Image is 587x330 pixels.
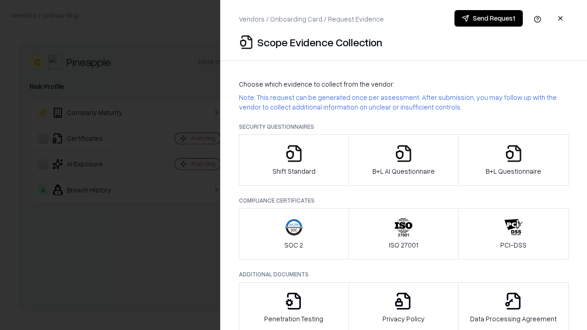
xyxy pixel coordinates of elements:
p: SOC 2 [284,240,303,250]
p: Penetration Testing [264,314,323,324]
button: PCI-DSS [458,208,569,259]
button: B+L Questionnaire [458,134,569,186]
p: Privacy Policy [382,314,425,324]
p: PCI-DSS [500,240,526,250]
p: Compliance Certificates [239,197,569,204]
button: SOC 2 [239,208,349,259]
p: B+L AI Questionnaire [372,166,435,176]
button: B+L AI Questionnaire [349,134,459,186]
p: B+L Questionnaire [486,166,541,176]
p: ISO 27001 [389,240,418,250]
p: Vendors / Onboarding Card / Request Evidence [239,14,384,24]
button: Shift Standard [239,134,349,186]
button: Send Request [454,10,523,27]
p: Security Questionnaires [239,123,569,131]
p: Shift Standard [272,166,316,176]
p: Scope Evidence Collection [257,35,382,49]
p: Additional Documents [239,270,569,278]
p: Data Processing Agreement [470,314,557,324]
button: ISO 27001 [349,208,459,259]
p: Choose which evidence to collect from the vendor: [239,79,569,89]
p: Note: This request can be generated once per assessment. After submission, you may follow up with... [239,93,569,112]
